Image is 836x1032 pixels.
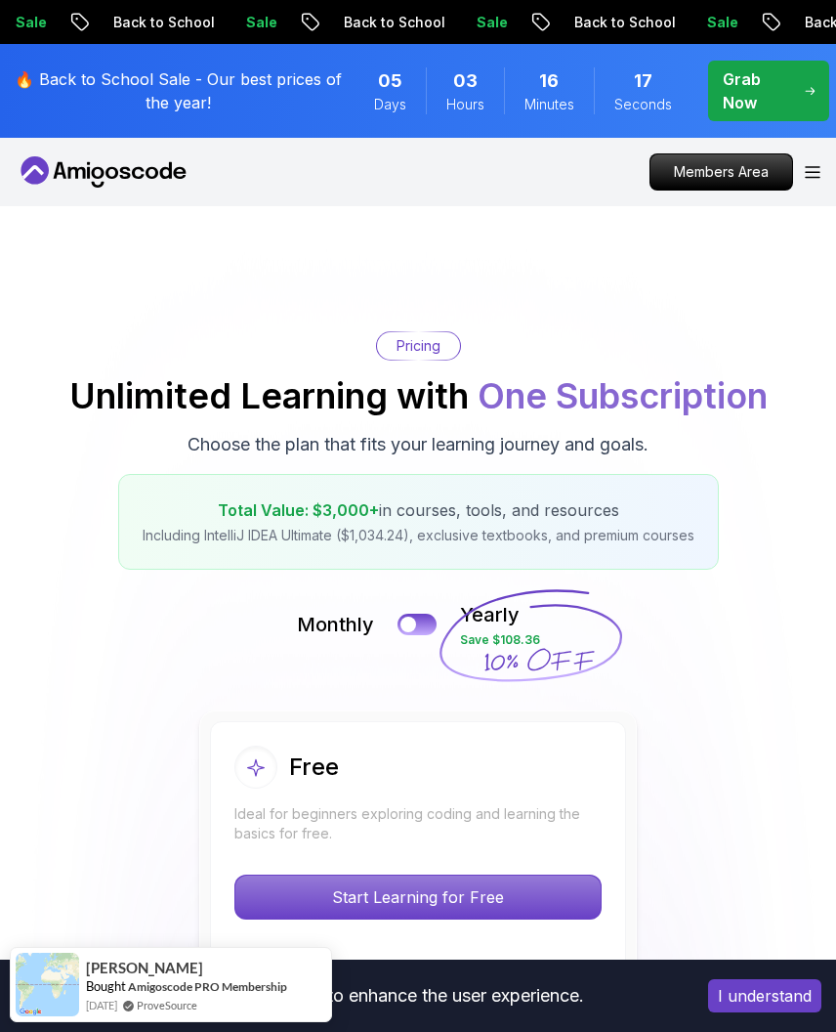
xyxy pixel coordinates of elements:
span: Minutes [524,95,574,114]
span: 17 Seconds [634,67,652,95]
p: Back to School [327,13,460,32]
span: Hours [446,95,484,114]
span: Days [374,95,406,114]
p: Sale [690,13,753,32]
span: Seconds [614,95,672,114]
a: Amigoscode PRO Membership [128,979,287,994]
p: Grab Now [723,67,789,114]
span: 16 Minutes [539,67,559,95]
button: Open Menu [805,166,820,179]
span: 5 Days [378,67,402,95]
button: Start Learning for Free [234,875,602,920]
p: Pricing [397,336,440,356]
span: Total Value: $3,000+ [218,500,379,520]
a: Start Learning for Free [234,887,602,907]
p: Back to School [558,13,690,32]
span: One Subscription [478,374,768,417]
p: Sale [230,13,292,32]
p: Back to School [97,13,230,32]
h2: Unlimited Learning with [69,376,768,415]
p: in courses, tools, and resources [143,498,694,522]
h2: Free [289,752,339,783]
a: ProveSource [137,997,197,1013]
p: Beginner friendly free courses [272,954,485,977]
div: This website uses cookies to enhance the user experience. [15,974,679,1017]
p: Monthly [297,611,374,638]
p: 🔥 Back to School Sale - Our best prices of the year! [12,67,345,114]
p: Members Area [650,154,792,190]
p: Sale [460,13,522,32]
p: Choose the plan that fits your learning journey and goals. [188,431,648,458]
button: Accept cookies [708,979,821,1012]
span: Bought [86,978,126,994]
span: [PERSON_NAME] [86,960,203,976]
a: Members Area [649,153,793,191]
img: provesource social proof notification image [16,953,79,1016]
p: Start Learning for Free [235,876,601,919]
p: Ideal for beginners exploring coding and learning the basics for free. [234,804,602,843]
span: [DATE] [86,997,117,1013]
p: Including IntelliJ IDEA Ultimate ($1,034.24), exclusive textbooks, and premium courses [143,526,694,545]
span: 3 Hours [453,67,478,95]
